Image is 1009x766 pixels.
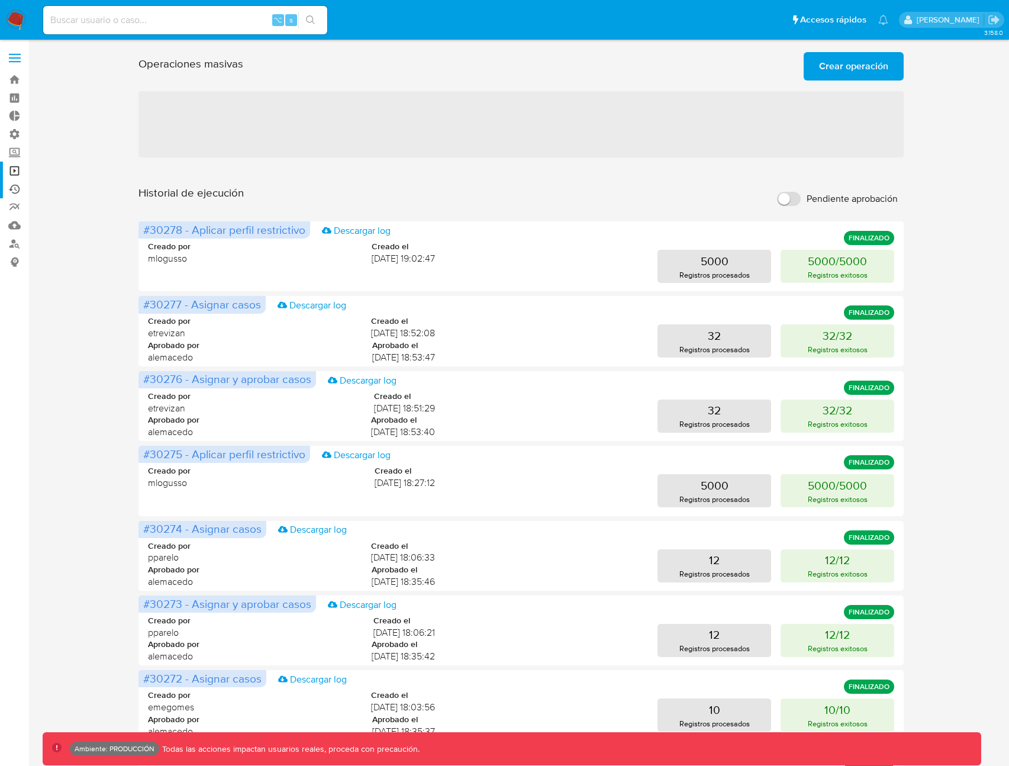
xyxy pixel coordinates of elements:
[917,14,984,25] p: gaspar.zanini@mercadolibre.com
[75,746,154,751] p: Ambiente: PRODUCCIÓN
[878,15,888,25] a: Notificaciones
[159,744,420,755] p: Todas las acciones impactan usuarios reales, proceda con precaución.
[273,14,282,25] span: ⌥
[289,14,293,25] span: s
[988,14,1000,26] a: Salir
[298,12,323,28] button: search-icon
[800,14,866,26] span: Accesos rápidos
[43,12,327,28] input: Buscar usuario o caso...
